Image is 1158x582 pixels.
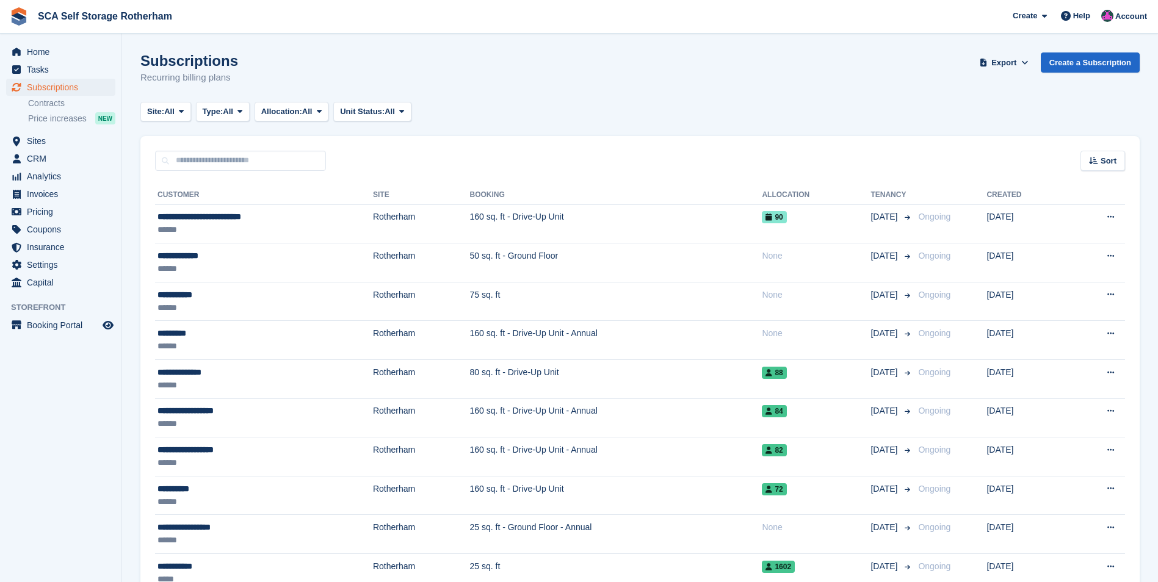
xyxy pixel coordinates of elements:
span: [DATE] [870,327,900,340]
span: Ongoing [918,484,950,494]
button: Unit Status: All [333,102,411,122]
td: 50 sq. ft - Ground Floor [469,243,762,282]
td: Rotherham [373,437,470,476]
span: Help [1073,10,1090,22]
span: [DATE] [870,250,900,262]
a: Preview store [101,318,115,332]
span: Pricing [27,203,100,220]
a: Price increases NEW [28,112,115,125]
td: [DATE] [986,398,1066,437]
span: [DATE] [870,521,900,534]
div: None [762,521,870,534]
td: Rotherham [373,476,470,515]
span: [DATE] [870,444,900,456]
td: Rotherham [373,321,470,360]
span: Price increases [28,113,87,124]
td: Rotherham [373,515,470,554]
th: Tenancy [870,185,913,205]
td: Rotherham [373,360,470,399]
span: Tasks [27,61,100,78]
span: Insurance [27,239,100,256]
a: menu [6,239,115,256]
a: menu [6,274,115,291]
td: Rotherham [373,243,470,282]
td: 25 sq. ft - Ground Floor - Annual [469,515,762,554]
span: Create [1013,10,1037,22]
span: All [385,106,395,118]
td: Rotherham [373,398,470,437]
td: [DATE] [986,437,1066,476]
span: Ongoing [918,522,950,532]
td: 160 sq. ft - Drive-Up Unit [469,204,762,243]
td: 160 sq. ft - Drive-Up Unit - Annual [469,321,762,360]
h1: Subscriptions [140,52,238,69]
span: 82 [762,444,786,456]
span: Settings [27,256,100,273]
span: 72 [762,483,786,495]
span: Invoices [27,185,100,203]
span: Home [27,43,100,60]
span: Allocation: [261,106,302,118]
span: [DATE] [870,404,900,417]
a: SCA Self Storage Rotherham [33,6,177,26]
a: menu [6,79,115,96]
span: All [302,106,313,118]
button: Site: All [140,102,191,122]
a: menu [6,185,115,203]
span: Account [1115,10,1147,23]
td: 160 sq. ft - Drive-Up Unit - Annual [469,398,762,437]
span: [DATE] [870,483,900,495]
span: All [223,106,233,118]
td: [DATE] [986,204,1066,243]
span: Analytics [27,168,100,185]
td: [DATE] [986,360,1066,399]
span: Type: [203,106,223,118]
span: Storefront [11,301,121,314]
a: menu [6,43,115,60]
img: Bethany Bloodworth [1101,10,1113,22]
span: Ongoing [918,328,950,338]
a: Create a Subscription [1041,52,1140,73]
a: menu [6,221,115,238]
th: Booking [469,185,762,205]
span: Subscriptions [27,79,100,96]
a: menu [6,317,115,334]
span: 90 [762,211,786,223]
span: Sites [27,132,100,149]
span: [DATE] [870,366,900,379]
span: [DATE] [870,210,900,223]
td: [DATE] [986,515,1066,554]
span: Booking Portal [27,317,100,334]
span: [DATE] [870,560,900,573]
td: 75 sq. ft [469,282,762,321]
th: Created [986,185,1066,205]
span: CRM [27,150,100,167]
span: Ongoing [918,367,950,377]
span: Unit Status: [340,106,385,118]
td: [DATE] [986,321,1066,360]
td: [DATE] [986,282,1066,321]
a: menu [6,203,115,220]
div: None [762,327,870,340]
span: 1602 [762,561,795,573]
div: None [762,250,870,262]
p: Recurring billing plans [140,71,238,85]
img: stora-icon-8386f47178a22dfd0bd8f6a31ec36ba5ce8667c1dd55bd0f319d3a0aa187defe.svg [10,7,28,26]
a: menu [6,61,115,78]
span: Export [991,57,1016,69]
span: Sort [1101,155,1116,167]
span: All [164,106,175,118]
span: Site: [147,106,164,118]
span: Capital [27,274,100,291]
a: Contracts [28,98,115,109]
span: [DATE] [870,289,900,301]
span: 88 [762,367,786,379]
div: NEW [95,112,115,124]
td: Rotherham [373,282,470,321]
th: Site [373,185,470,205]
span: Ongoing [918,212,950,221]
td: 160 sq. ft - Drive-Up Unit - Annual [469,437,762,476]
span: Ongoing [918,561,950,571]
button: Export [977,52,1031,73]
th: Customer [155,185,373,205]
